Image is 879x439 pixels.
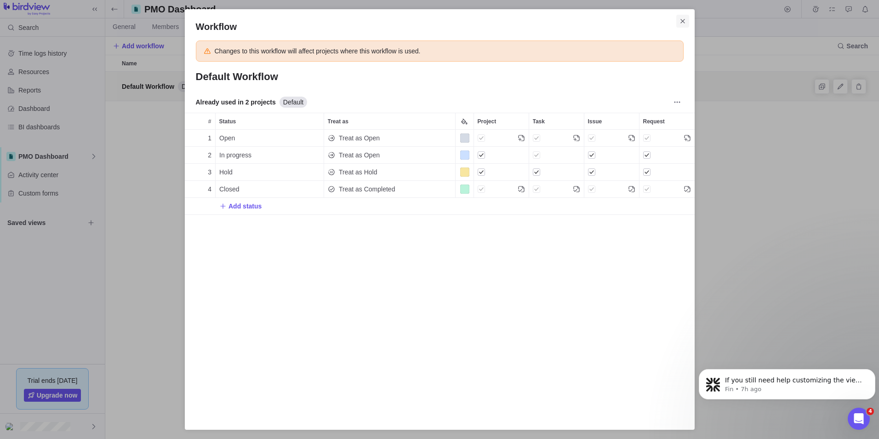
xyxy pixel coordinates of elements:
[219,168,233,177] span: Hold
[529,164,584,181] div: Task
[639,164,695,181] div: Request
[339,133,380,143] span: Treat as Open
[848,408,870,430] iframe: Intercom live chat
[324,147,456,164] div: Treat as
[219,150,251,160] span: In progress
[639,147,695,164] div: Request
[324,147,455,163] div: Treat as Open
[584,147,639,164] div: Issue
[339,168,377,177] span: Treat as Hold
[196,98,276,107] span: Already used in 2 projects
[456,181,474,198] div: Color
[639,130,695,147] div: Request
[474,147,529,164] div: Project
[228,202,262,211] span: Add status
[185,130,695,408] div: grid
[588,117,602,126] span: Issue
[216,147,324,163] div: In progress
[324,130,456,147] div: Treat as
[208,168,211,177] span: 3
[478,117,497,126] span: Project
[216,181,324,197] div: Closed
[324,181,456,198] div: Treat as
[215,46,421,56] div: Changes to this workflow will affect projects where this workflow is used.
[216,113,324,129] div: Status
[185,198,695,215] div: Add New
[219,200,262,213] span: Add status
[533,117,545,126] span: Task
[584,164,639,181] div: Issue
[639,181,695,198] div: Request
[339,185,395,194] span: Treat as Completed
[474,164,529,181] div: Project
[671,96,684,109] span: More actions
[216,164,324,180] div: Hold
[216,130,324,146] div: Open
[219,185,240,194] span: Closed
[216,147,324,164] div: Status
[324,164,455,180] div: Treat as Hold
[216,181,324,198] div: Status
[695,350,879,414] iframe: Intercom notifications message
[196,20,684,33] h2: Workflow
[208,185,211,194] span: 4
[529,147,584,164] div: Task
[339,150,380,160] span: Treat as Open
[867,408,874,415] span: 4
[216,130,324,147] div: Status
[328,117,348,126] span: Treat as
[219,133,235,143] span: Open
[456,164,474,181] div: Color
[324,181,455,197] div: Treat as Completed
[219,117,236,126] span: Status
[208,150,211,160] span: 2
[529,181,584,198] div: Task
[474,181,529,198] div: Project
[324,164,456,181] div: Treat as
[584,181,639,198] div: Issue
[584,130,639,147] div: Issue
[208,117,211,126] span: #
[474,130,529,147] div: Project
[456,147,474,164] div: Color
[676,15,689,28] span: Close
[474,113,529,129] div: Project
[456,130,474,147] div: Color
[529,130,584,147] div: Task
[324,130,455,146] div: Treat as Open
[643,117,665,126] span: Request
[324,113,455,129] div: Treat as
[584,113,639,129] div: Issue
[185,9,695,430] div: Workflow
[283,98,303,107] span: Default
[208,133,211,143] span: 1
[639,113,695,129] div: Request
[216,164,324,181] div: Status
[529,113,584,129] div: Task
